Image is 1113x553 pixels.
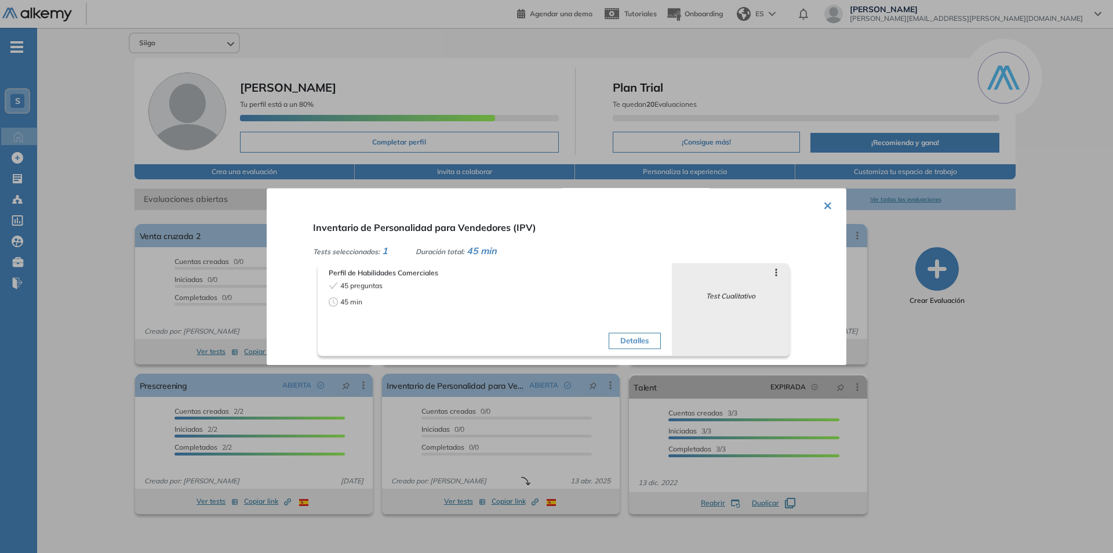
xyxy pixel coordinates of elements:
[340,280,383,291] span: 45 preguntas
[382,244,388,256] span: 1
[904,418,1113,553] iframe: Chat Widget
[706,291,755,301] span: Test Cualitativo
[609,332,660,349] button: Detalles
[329,297,338,306] span: clock-circle
[329,268,661,278] span: Perfil de Habilidades Comerciales
[416,247,464,255] span: Duración total:
[313,221,536,233] span: Inventario de Personalidad para Vendedores (IPV)
[823,193,832,215] button: ×
[313,247,380,255] span: Tests seleccionados:
[329,281,338,290] span: check
[340,297,362,307] span: 45 min
[467,244,497,256] span: 45 min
